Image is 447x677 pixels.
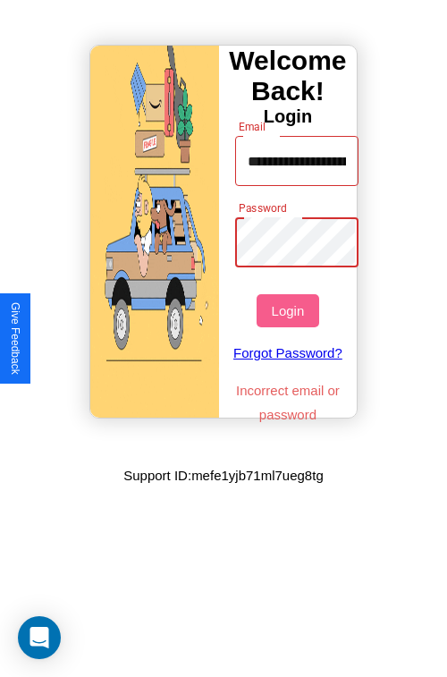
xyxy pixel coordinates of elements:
[239,119,266,134] label: Email
[239,200,286,216] label: Password
[219,46,357,106] h3: Welcome Back!
[123,463,323,487] p: Support ID: mefe1yjb71ml7ueg8tg
[219,106,357,127] h4: Login
[9,302,21,375] div: Give Feedback
[257,294,318,327] button: Login
[90,46,219,418] img: gif
[226,327,350,378] a: Forgot Password?
[226,378,350,427] p: Incorrect email or password
[18,616,61,659] div: Open Intercom Messenger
